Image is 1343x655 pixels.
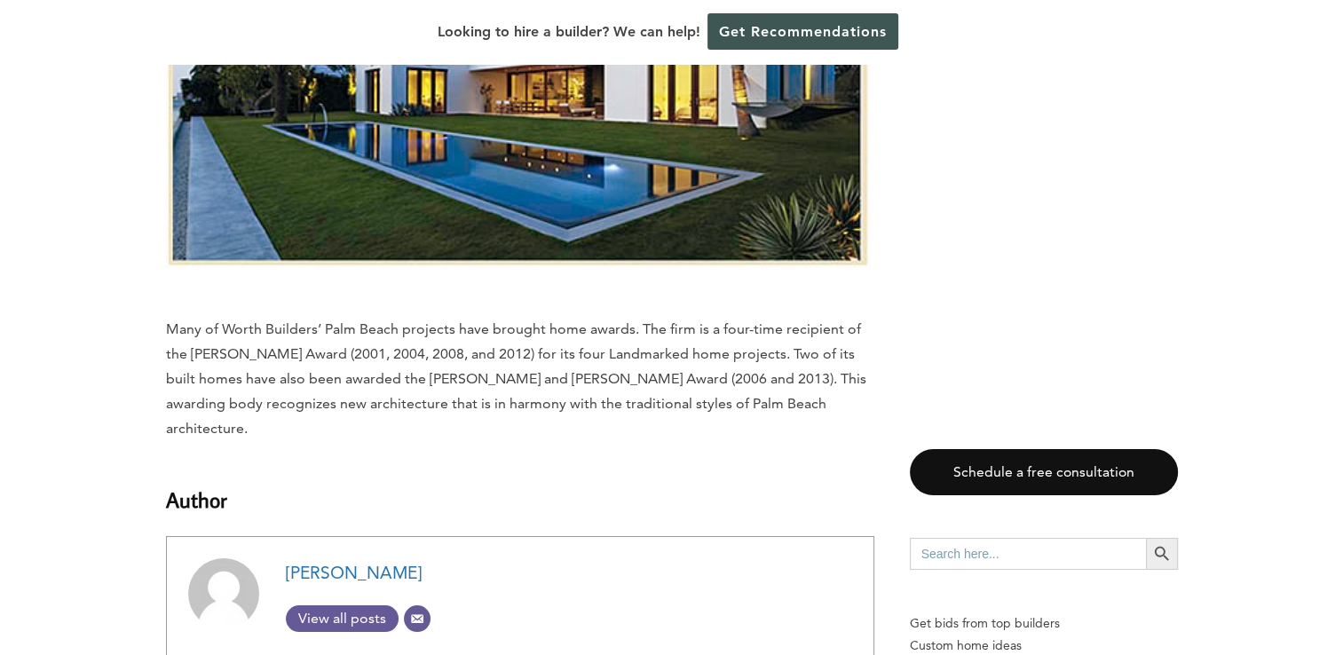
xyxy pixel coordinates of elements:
[910,449,1178,496] a: Schedule a free consultation
[707,13,898,50] a: Get Recommendations
[910,612,1178,635] p: Get bids from top builders
[166,320,866,437] span: Many of Worth Builders’ Palm Beach projects have brought home awards. The firm is a four-time rec...
[166,462,874,516] h3: Author
[1003,528,1322,634] iframe: Drift Widget Chat Controller
[286,605,399,632] a: View all posts
[188,558,259,629] img: Adam Scharf
[910,538,1146,570] input: Search here...
[286,610,399,627] span: View all posts
[286,563,422,583] a: [PERSON_NAME]
[404,605,431,632] a: Email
